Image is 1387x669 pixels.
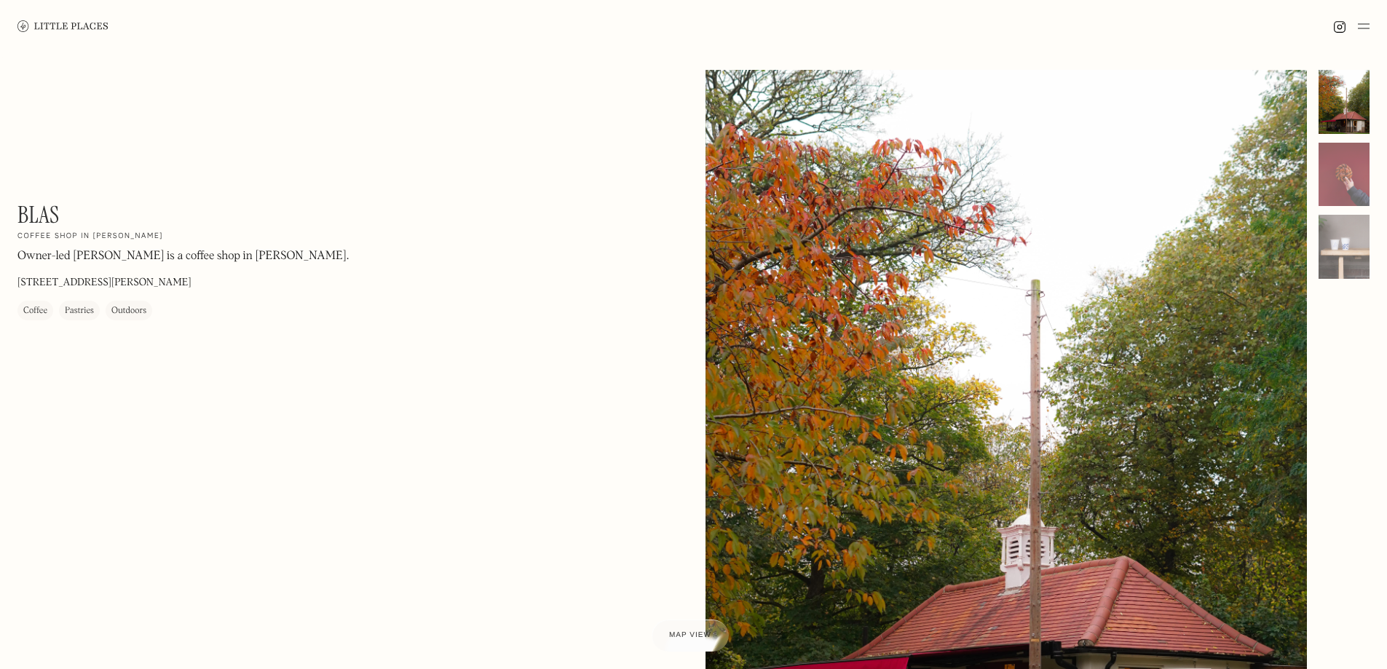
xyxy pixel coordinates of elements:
h1: Blas [17,201,60,229]
h2: Coffee shop in [PERSON_NAME] [17,231,163,242]
div: Coffee [23,304,47,318]
a: Map view [652,619,729,652]
p: [STREET_ADDRESS][PERSON_NAME] [17,275,191,290]
div: Outdoors [111,304,146,318]
p: Owner-led [PERSON_NAME] is a coffee shop in [PERSON_NAME]. [17,248,349,265]
div: Pastries [65,304,94,318]
span: Map view [669,631,711,639]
